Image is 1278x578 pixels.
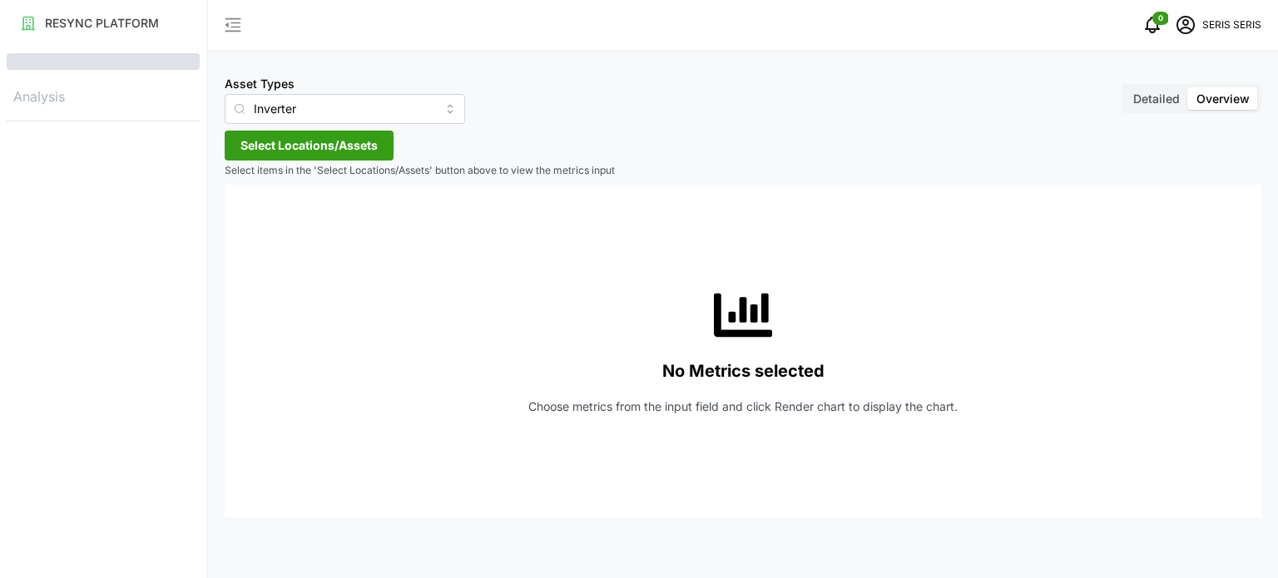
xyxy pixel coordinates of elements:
p: Choose metrics from the input field and click Render chart to display the chart. [528,398,958,415]
p: RESYNC PLATFORM [45,15,159,32]
p: SERIS SERIS [1202,17,1261,33]
p: No Metrics selected [662,358,825,385]
button: Select Locations/Assets [225,131,394,161]
span: 0 [1158,12,1163,24]
a: RESYNC PLATFORM [7,7,200,40]
label: Asset Types [225,75,295,93]
span: Select Locations/Assets [240,131,378,160]
p: Select items in the 'Select Locations/Assets' button above to view the metrics input [225,164,1261,178]
button: RESYNC PLATFORM [7,8,200,38]
span: Overview [1196,91,1250,106]
span: Detailed [1133,91,1180,106]
button: notifications [1136,8,1169,42]
p: Analysis [7,83,200,107]
button: schedule [1169,8,1202,42]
